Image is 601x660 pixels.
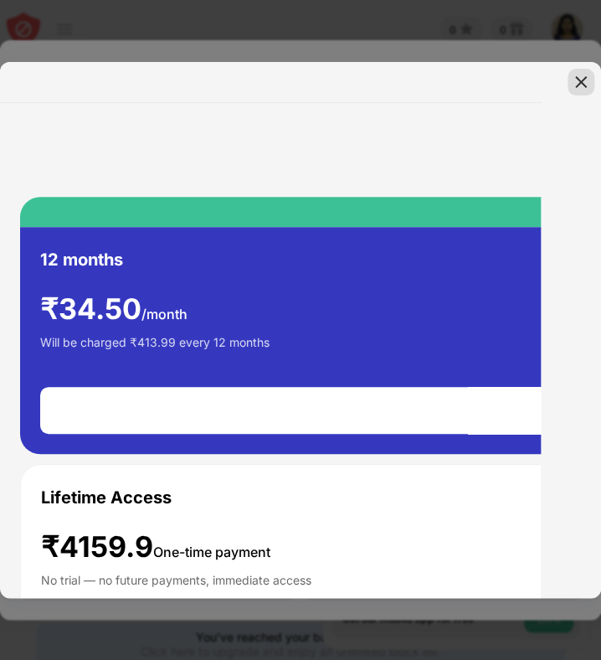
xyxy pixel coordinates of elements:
[40,292,187,327] div: ₹ 34.50
[141,306,187,322] span: /month
[41,485,172,510] div: Lifetime Access
[41,530,270,565] div: ₹4159.9
[41,571,311,605] div: No trial — no future payments, immediate access
[40,333,270,367] div: Will be charged ₹413.99 every 12 months
[40,247,123,272] div: 12 months
[153,544,270,560] span: One-time payment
